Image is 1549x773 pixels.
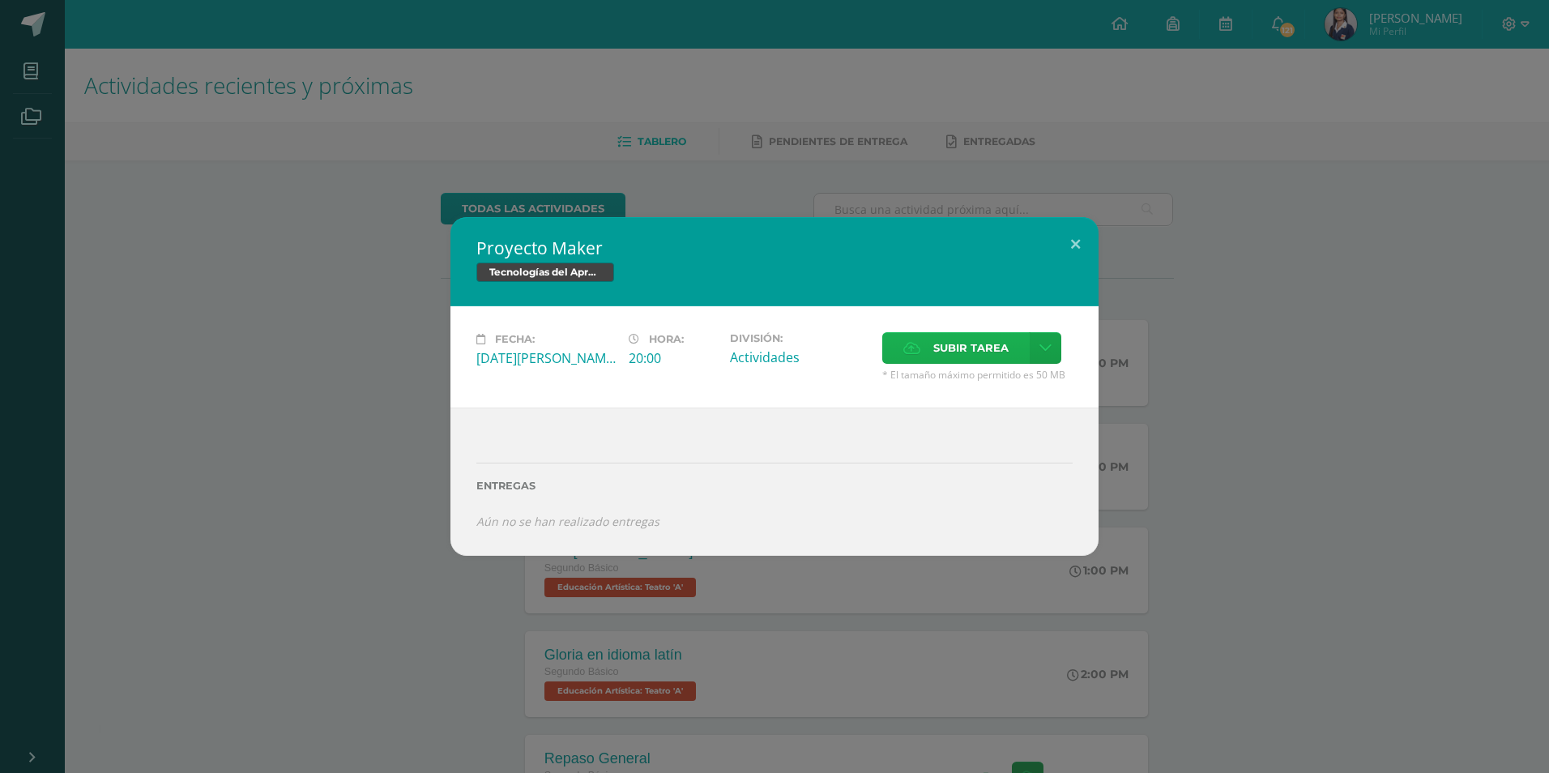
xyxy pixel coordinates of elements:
[1052,217,1099,272] button: Close (Esc)
[495,333,535,345] span: Fecha:
[730,332,869,344] label: División:
[649,333,684,345] span: Hora:
[476,263,614,282] span: Tecnologías del Aprendizaje y la Comunicación
[476,480,1073,492] label: Entregas
[629,349,717,367] div: 20:00
[933,333,1009,363] span: Subir tarea
[882,368,1073,382] span: * El tamaño máximo permitido es 50 MB
[476,514,659,529] i: Aún no se han realizado entregas
[730,348,869,366] div: Actividades
[476,237,1073,259] h2: Proyecto Maker
[476,349,616,367] div: [DATE][PERSON_NAME]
